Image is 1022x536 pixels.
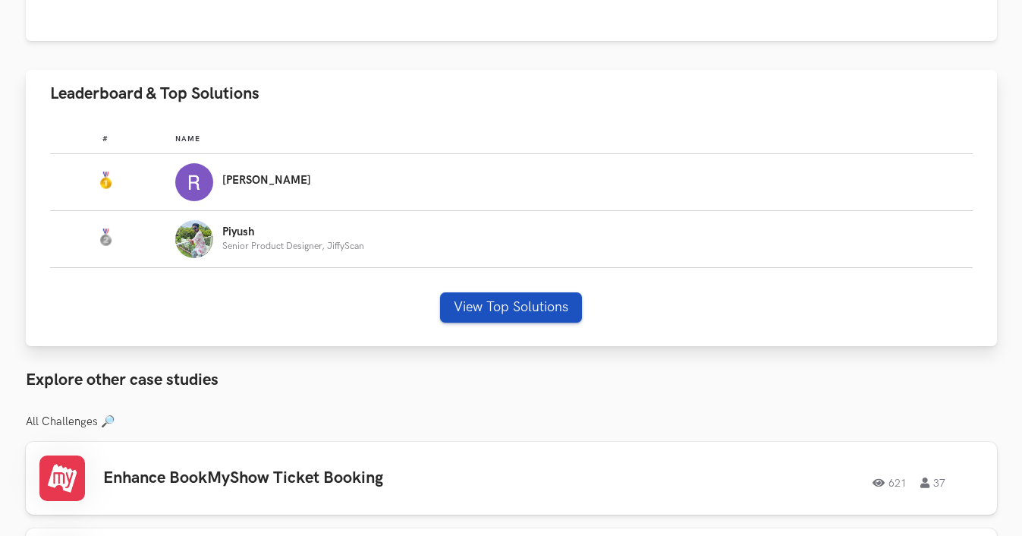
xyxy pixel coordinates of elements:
button: View Top Solutions [440,292,582,323]
p: [PERSON_NAME] [222,175,311,187]
span: Name [175,134,200,143]
div: Leaderboard & Top Solutions [26,118,997,347]
h3: Explore other case studies [26,370,997,390]
h3: Enhance BookMyShow Ticket Booking [103,468,534,488]
p: Senior Product Designer, JiffyScan [222,241,364,251]
span: 37 [920,478,945,488]
span: Leaderboard & Top Solutions [50,84,259,104]
span: # [102,134,108,143]
span: 621 [873,478,907,488]
h3: All Challenges 🔎 [26,415,997,429]
a: Enhance BookMyShow Ticket Booking62137 [26,442,997,515]
table: Leaderboard [50,122,973,268]
button: Leaderboard & Top Solutions [26,70,997,118]
img: Profile photo [175,163,213,201]
p: Piyush [222,226,364,238]
img: Silver Medal [96,229,115,247]
img: Gold Medal [96,172,115,190]
img: Profile photo [175,220,213,258]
